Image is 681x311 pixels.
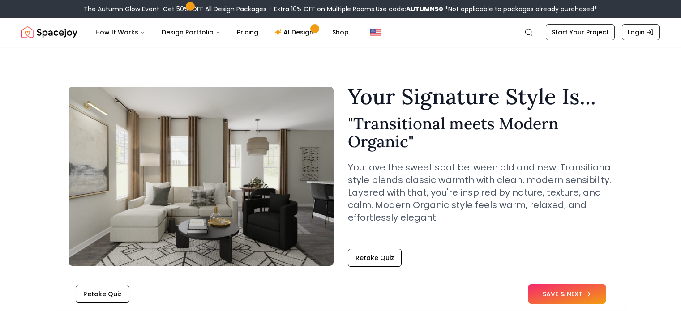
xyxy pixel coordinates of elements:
[325,23,356,41] a: Shop
[406,4,443,13] b: AUTUMN50
[370,27,381,38] img: United States
[69,87,334,266] img: Transitional meets Modern Organic Style Example
[267,23,323,41] a: AI Design
[528,284,606,304] button: SAVE & NEXT
[84,4,597,13] div: The Autumn Glow Event-Get 50% OFF All Design Packages + Extra 10% OFF on Multiple Rooms.
[154,23,228,41] button: Design Portfolio
[348,249,402,267] button: Retake Quiz
[348,115,613,150] h2: " Transitional meets Modern Organic "
[88,23,153,41] button: How It Works
[76,285,129,303] button: Retake Quiz
[546,24,615,40] a: Start Your Project
[21,23,77,41] a: Spacejoy
[622,24,660,40] a: Login
[21,23,77,41] img: Spacejoy Logo
[88,23,356,41] nav: Main
[348,86,613,107] h1: Your Signature Style Is...
[348,161,613,224] p: You love the sweet spot between old and new. Transitional style blends classic warmth with clean,...
[443,4,597,13] span: *Not applicable to packages already purchased*
[21,18,660,47] nav: Global
[230,23,266,41] a: Pricing
[376,4,443,13] span: Use code:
